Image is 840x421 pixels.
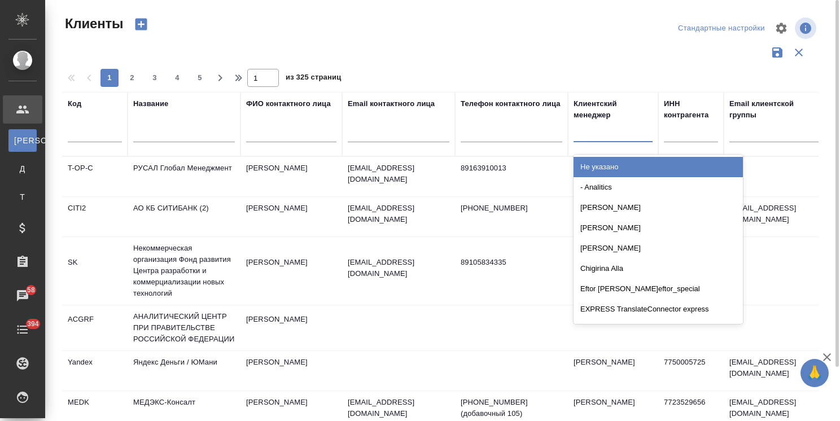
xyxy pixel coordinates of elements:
button: 🙏 [800,359,829,387]
a: 58 [3,282,42,310]
div: split button [675,20,768,37]
td: [PERSON_NAME] [240,351,342,391]
span: Д [14,163,31,174]
div: - Analitics [574,177,743,198]
span: 4 [168,72,186,84]
div: Название [133,98,168,109]
td: [EMAIL_ADDRESS][DOMAIN_NAME] [724,351,825,391]
p: [EMAIL_ADDRESS][DOMAIN_NAME] [348,257,449,279]
td: [PERSON_NAME] [240,251,342,291]
td: АНАЛИТИЧЕСКИЙ ЦЕНТР ПРИ ПРАВИТЕЛЬСТВЕ РОССИЙСКОЙ ФЕДЕРАЦИИ [128,305,240,350]
a: Т [8,186,37,208]
button: 5 [191,69,209,87]
td: SK [62,251,128,291]
td: [EMAIL_ADDRESS][DOMAIN_NAME] [724,197,825,236]
td: [PERSON_NAME] [568,157,658,196]
button: 3 [146,69,164,87]
td: T-OP-C [62,157,128,196]
p: [EMAIL_ADDRESS][DOMAIN_NAME] [348,397,449,419]
span: Клиенты [62,15,123,33]
td: [PERSON_NAME] [568,197,658,236]
td: 7750005725 [658,351,724,391]
div: Код [68,98,81,109]
div: EXPRESS TranslateConnector express [574,299,743,319]
td: Некоммерческая организация Фонд развития Центра разработки и коммерциализации новых технологий [128,237,240,305]
td: [PERSON_NAME] [568,308,658,348]
div: Не указано [574,157,743,177]
div: ФИО контактного лица [246,98,331,109]
div: Email контактного лица [348,98,435,109]
button: 4 [168,69,186,87]
p: [PHONE_NUMBER] (добавочный 105) [461,397,562,419]
td: РУСАЛ Глобал Менеджмент [128,157,240,196]
td: [PERSON_NAME] [240,308,342,348]
button: Сбросить фильтры [788,42,810,63]
div: Телефон контактного лица [461,98,561,109]
div: [PERSON_NAME] [574,238,743,258]
div: [PERSON_NAME] [PERSON_NAME] [574,319,743,340]
span: 3 [146,72,164,84]
td: 7708244720 [658,308,724,348]
button: Сохранить фильтры [767,42,788,63]
div: Клиентский менеджер [574,98,653,121]
td: ACGRF [62,308,128,348]
span: 58 [20,284,42,296]
p: [PHONE_NUMBER] [461,203,562,214]
span: из 325 страниц [286,71,341,87]
td: CITI2 [62,197,128,236]
div: Chigirina Alla [574,258,743,279]
td: [PERSON_NAME] [240,157,342,196]
div: ИНН контрагента [664,98,718,121]
p: 89163910013 [461,163,562,174]
td: АО КБ СИТИБАНК (2) [128,197,240,236]
td: [PERSON_NAME] [568,351,658,391]
span: 🙏 [805,361,824,385]
td: [PERSON_NAME] [568,251,658,291]
td: Яндекс Деньги / ЮМани [128,351,240,391]
span: 5 [191,72,209,84]
p: [EMAIL_ADDRESS][DOMAIN_NAME] [348,203,449,225]
div: [PERSON_NAME] [574,198,743,218]
button: Создать [128,15,155,34]
td: Yandex [62,351,128,391]
p: 89105834335 [461,257,562,268]
a: 394 [3,315,42,344]
span: Настроить таблицу [768,15,795,42]
a: [PERSON_NAME] [8,129,37,152]
span: 2 [123,72,141,84]
div: Eftor [PERSON_NAME]eftor_special [574,279,743,299]
span: [PERSON_NAME] [14,135,31,146]
a: Д [8,157,37,180]
button: 2 [123,69,141,87]
div: [PERSON_NAME] [574,218,743,238]
p: [EMAIL_ADDRESS][DOMAIN_NAME] [348,163,449,185]
div: Email клиентской группы [729,98,820,121]
span: Т [14,191,31,203]
td: [PERSON_NAME] [240,197,342,236]
span: 394 [20,318,46,330]
span: Посмотреть информацию [795,17,819,39]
